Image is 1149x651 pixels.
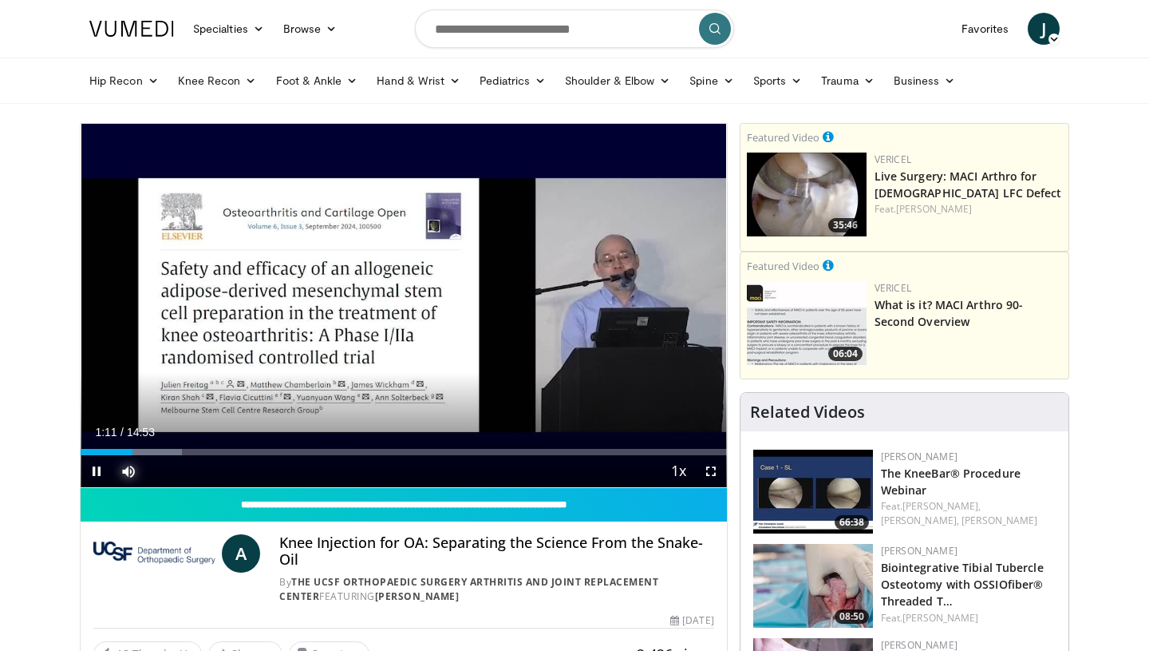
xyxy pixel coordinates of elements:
img: VuMedi Logo [89,21,174,37]
img: 14934b67-7d06-479f-8b24-1e3c477188f5.150x105_q85_crop-smart_upscale.jpg [753,544,873,628]
video-js: Video Player [81,124,727,488]
div: Feat. [881,499,1056,528]
a: Vericel [875,153,911,166]
span: 06:04 [828,347,863,361]
a: [PERSON_NAME] [881,544,958,558]
button: Pause [81,455,113,487]
a: Hip Recon [80,65,168,97]
a: The KneeBar® Procedure Webinar [881,466,1021,498]
h4: Related Videos [750,403,865,422]
span: 08:50 [835,609,869,624]
a: 35:46 [747,153,867,236]
span: 14:53 [127,426,155,439]
div: Feat. [881,611,1056,625]
div: Feat. [875,202,1062,216]
span: 35:46 [828,218,863,232]
span: 66:38 [835,515,869,530]
a: 08:50 [753,544,873,628]
a: Pediatrics [470,65,555,97]
h4: Knee Injection for OA: Separating the Science From the Snake-Oil [279,534,713,569]
a: 06:04 [747,281,867,365]
a: Shoulder & Elbow [555,65,680,97]
a: Biointegrative Tibial Tubercle Osteotomy with OSSIOfiber® Threaded T… [881,560,1044,609]
button: Fullscreen [695,455,727,487]
a: [PERSON_NAME], [902,499,981,513]
small: Featured Video [747,130,819,145]
a: A [222,534,260,573]
span: / [120,426,124,439]
a: J [1028,13,1060,45]
a: Browse [274,13,347,45]
a: Business [884,65,965,97]
div: [DATE] [670,613,713,628]
a: [PERSON_NAME] [375,589,460,603]
a: 66:38 [753,450,873,534]
a: What is it? MACI Arthro 90-Second Overview [875,297,1024,329]
a: [PERSON_NAME], [881,514,959,527]
small: Featured Video [747,259,819,273]
img: eb023345-1e2d-4374-a840-ddbc99f8c97c.150x105_q85_crop-smart_upscale.jpg [747,153,867,236]
a: Knee Recon [168,65,267,97]
a: Sports [744,65,812,97]
a: Spine [680,65,743,97]
a: Specialties [184,13,274,45]
a: Hand & Wrist [367,65,470,97]
button: Mute [113,455,144,487]
a: Favorites [952,13,1018,45]
img: aa6cc8ed-3dbf-4b6a-8d82-4a06f68b6688.150x105_q85_crop-smart_upscale.jpg [747,281,867,365]
a: [PERSON_NAME] [881,450,958,463]
button: Playback Rate [663,455,695,487]
a: [PERSON_NAME] [961,514,1037,527]
img: The UCSF Orthopaedic Surgery Arthritis and Joint Replacement Center [93,534,215,573]
a: [PERSON_NAME] [896,202,972,216]
a: [PERSON_NAME] [902,611,978,625]
a: The UCSF Orthopaedic Surgery Arthritis and Joint Replacement Center [279,575,658,603]
div: Progress Bar [81,449,727,455]
input: Search topics, interventions [415,10,734,48]
img: fc62288f-2adf-48f5-a98b-740dd39a21f3.150x105_q85_crop-smart_upscale.jpg [753,450,873,534]
a: Foot & Ankle [267,65,368,97]
span: 1:11 [95,426,116,439]
a: Vericel [875,281,911,295]
div: By FEATURING [279,575,713,604]
a: Trauma [811,65,884,97]
a: Live Surgery: MACI Arthro for [DEMOGRAPHIC_DATA] LFC Defect [875,169,1062,200]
